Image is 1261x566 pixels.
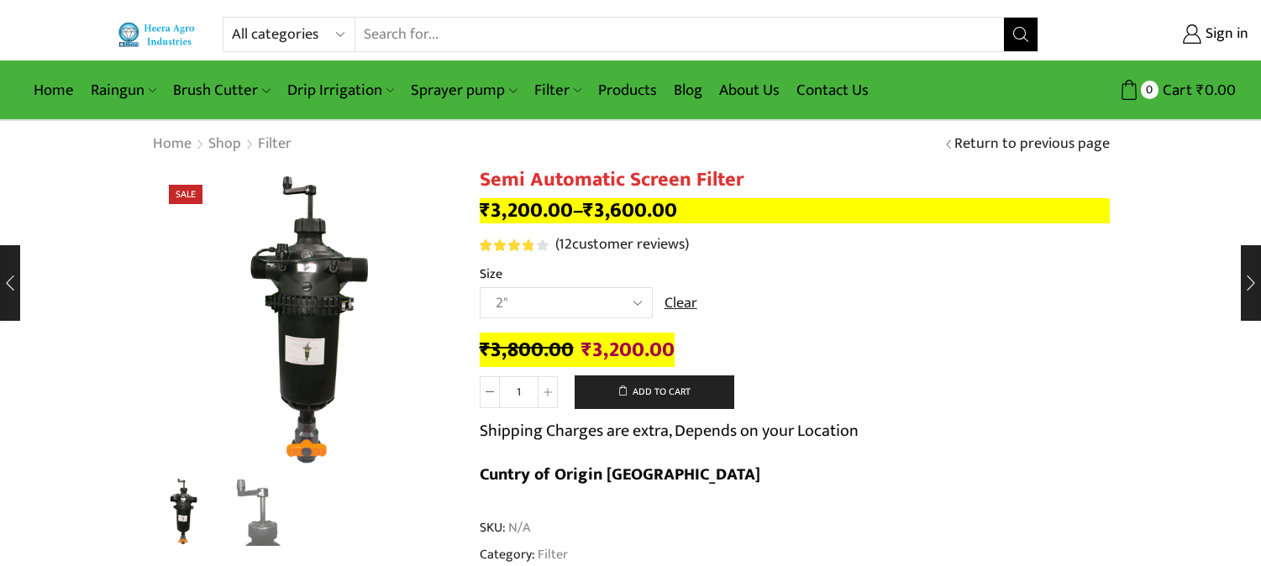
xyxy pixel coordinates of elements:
[954,134,1110,155] a: Return to previous page
[480,518,1110,537] span: SKU:
[480,333,491,367] span: ₹
[402,71,525,110] a: Sprayer pump
[480,417,859,444] p: Shipping Charges are extra, Depends on your Location
[169,185,202,204] span: Sale
[555,234,689,256] a: (12customer reviews)
[165,71,278,110] a: Brush Cutter
[559,232,572,257] span: 12
[152,168,454,470] div: 1 / 2
[583,193,594,228] span: ₹
[1004,18,1038,51] button: Search button
[148,479,218,546] li: 1 / 2
[1055,75,1236,106] a: 0 Cart ₹0.00
[208,134,242,155] a: Shop
[575,375,734,409] button: Add to cart
[480,239,548,251] div: Rated 3.92 out of 5
[480,198,1110,223] p: –
[480,545,568,564] span: Category:
[711,71,788,110] a: About Us
[480,460,760,489] b: Cuntry of Origin [GEOGRAPHIC_DATA]
[152,134,192,155] a: Home
[25,71,82,110] a: Home
[1159,79,1192,102] span: Cart
[279,71,402,110] a: Drip Irrigation
[1064,19,1248,50] a: Sign in
[480,168,1110,192] h1: Semi Automatic Screen Filter
[225,479,295,548] a: 2
[506,518,530,537] span: N/A
[480,193,491,228] span: ₹
[665,293,697,315] a: Clear options
[535,543,568,565] a: Filter
[665,71,711,110] a: Blog
[148,476,218,546] img: Semi Automatic Screen Filter
[1196,77,1205,103] span: ₹
[581,333,675,367] bdi: 3,200.00
[225,479,295,546] li: 2 / 2
[480,239,533,251] span: Rated out of 5 based on customer ratings
[1196,77,1236,103] bdi: 0.00
[590,71,665,110] a: Products
[500,376,538,408] input: Product quantity
[526,71,590,110] a: Filter
[152,134,292,155] nav: Breadcrumb
[480,265,502,284] label: Size
[788,71,877,110] a: Contact Us
[583,193,677,228] bdi: 3,600.00
[480,333,574,367] bdi: 3,800.00
[152,168,454,470] img: Semi Automatic Screen Filter
[257,134,292,155] a: Filter
[82,71,165,110] a: Raingun
[1141,81,1159,98] span: 0
[1201,24,1248,45] span: Sign in
[480,239,551,251] span: 12
[355,18,1003,51] input: Search for...
[581,333,592,367] span: ₹
[480,193,573,228] bdi: 3,200.00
